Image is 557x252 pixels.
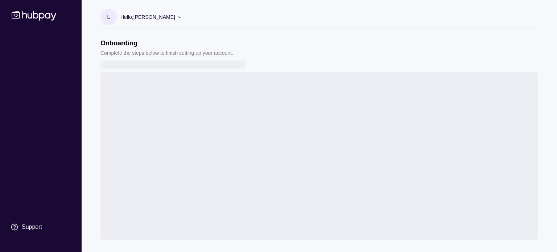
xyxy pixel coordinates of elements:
p: L [107,13,110,21]
div: Support [22,223,42,231]
h1: Onboarding [100,39,233,47]
p: Hello, [PERSON_NAME] [120,13,175,21]
p: Complete the steps below to finish setting up your account. [100,49,233,57]
a: Support [7,219,74,235]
